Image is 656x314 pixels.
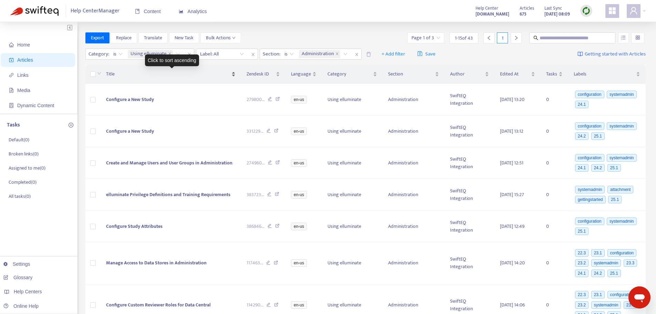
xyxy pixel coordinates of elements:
[500,259,525,267] span: [DATE] 14:20
[476,10,509,18] a: [DOMAIN_NAME]
[169,32,199,43] button: New Task
[247,259,263,267] span: 117463 ...
[607,249,637,257] span: configuration
[106,301,211,309] span: Configure Custom Reviewer Roles for Data Central
[533,36,538,40] span: search
[607,91,637,98] span: systemadmin
[629,7,638,15] span: user
[500,301,525,309] span: [DATE] 14:06
[618,32,629,43] button: unordered-list
[106,70,230,78] span: Title
[10,6,59,16] img: Swifteq
[322,65,383,84] th: Category
[575,101,589,108] span: 24.1
[607,270,621,277] span: 25.1
[445,65,494,84] th: Author
[9,193,31,200] p: All tasks ( 0 )
[577,49,646,60] a: Getting started with Articles
[138,32,168,43] button: Translate
[591,301,621,309] span: systemadmin
[206,34,236,42] span: Bulk Actions
[568,65,646,84] th: Labels
[249,50,258,59] span: close
[445,179,494,211] td: SwiftEQ Integration
[291,191,307,199] span: en-us
[247,128,263,135] span: 331229 ...
[232,36,236,40] span: down
[575,227,589,235] span: 25.1
[9,58,14,62] span: account-book
[14,289,42,294] span: Help Centers
[591,164,605,172] span: 24.2
[131,50,167,58] span: Using elluminate
[71,4,119,18] span: Help Center Manager
[128,50,173,58] span: Using elluminate
[541,179,568,211] td: 0
[575,186,605,193] span: systemadmin
[17,57,33,63] span: Articles
[366,52,371,57] span: delete
[383,65,445,84] th: Section
[106,159,232,167] span: Create and Manage Users and User Groups in Administration
[574,70,635,78] span: Labels
[541,242,568,284] td: 0
[591,291,605,298] span: 23.1
[591,270,605,277] span: 24.2
[247,223,264,230] span: 386846 ...
[520,10,527,18] strong: 675
[544,10,570,18] strong: [DATE] 08:09
[285,65,322,84] th: Language
[247,191,264,199] span: 383723 ...
[445,115,494,147] td: SwiftEQ Integration
[494,65,541,84] th: Edited At
[247,96,265,103] span: 279800 ...
[9,103,14,108] span: container
[445,211,494,242] td: SwiftEQ Integration
[575,259,589,267] span: 23.2
[291,223,307,230] span: en-us
[450,70,483,78] span: Author
[487,36,491,40] span: left
[17,88,30,93] span: Media
[585,50,646,58] span: Getting started with Articles
[7,121,20,129] p: Tasks
[575,122,604,130] span: configuration
[291,128,307,135] span: en-us
[575,301,589,309] span: 23.2
[575,249,589,257] span: 22.3
[608,7,616,15] span: appstore
[607,164,621,172] span: 25.1
[179,9,184,14] span: area-chart
[69,123,73,128] span: plus-circle
[541,211,568,242] td: 0
[9,88,14,93] span: file-image
[575,164,589,172] span: 24.1
[607,217,637,225] span: systemadmin
[111,32,137,43] button: Replace
[577,51,583,57] img: image-link
[541,115,568,147] td: 0
[17,42,30,48] span: Home
[500,159,523,167] span: [DATE] 12:51
[591,132,605,140] span: 25.1
[591,259,621,267] span: systemadmin
[17,103,54,108] span: Dynamic Content
[500,70,530,78] span: Edited At
[3,275,32,280] a: Glossary
[168,52,171,56] span: close
[106,222,163,230] span: Configure Study Attributes
[9,136,29,143] p: Default ( 0 )
[445,147,494,179] td: SwiftEQ Integration
[106,259,207,267] span: Manage Access to Data Stores in Administration
[575,91,604,98] span: configuration
[86,49,110,59] span: Category :
[9,179,37,186] p: Completed ( 0 )
[247,70,274,78] span: Zendesk ID
[113,49,123,59] span: is
[352,50,361,59] span: close
[445,84,494,115] td: SwiftEQ Integration
[9,73,14,78] span: link
[291,70,311,78] span: Language
[445,242,494,284] td: SwiftEQ Integration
